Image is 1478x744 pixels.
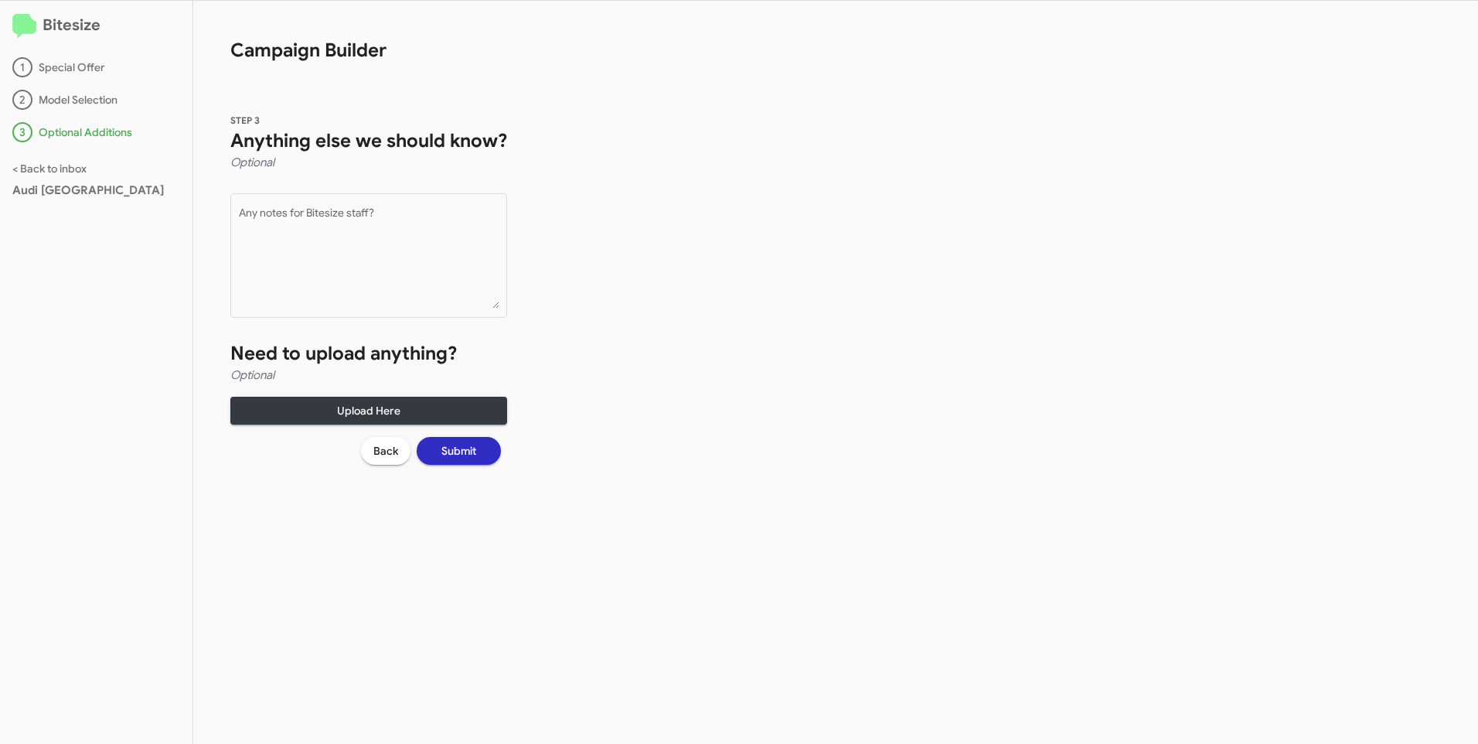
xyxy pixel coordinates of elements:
[230,341,507,366] h1: Need to upload anything?
[12,13,180,39] h2: Bitesize
[361,437,410,465] button: Back
[12,122,32,142] div: 3
[12,57,32,77] div: 1
[12,90,180,110] div: Model Selection
[12,14,36,39] img: logo-minimal.svg
[417,437,501,465] button: Submit
[243,397,495,425] span: Upload Here
[12,90,32,110] div: 2
[230,114,260,126] span: STEP 3
[193,1,544,63] h1: Campaign Builder
[12,57,180,77] div: Special Offer
[441,437,476,465] span: Submit
[12,162,87,176] a: < Back to inbox
[12,183,180,198] div: Audi [GEOGRAPHIC_DATA]
[373,437,398,465] span: Back
[230,128,507,153] h1: Anything else we should know?
[230,366,507,384] h4: Optional
[230,153,507,172] h4: Optional
[230,397,507,425] button: Upload Here
[12,122,180,142] div: Optional Additions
